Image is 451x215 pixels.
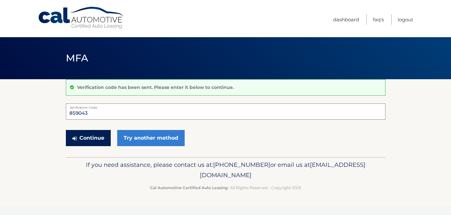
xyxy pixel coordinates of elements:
button: Continue [66,130,111,146]
a: Dashboard [333,14,359,25]
p: If you need assistance, please contact us at: or email us at [70,160,381,180]
strong: Cal Automotive Certified Auto Leasing [150,185,228,190]
span: MFA [66,52,88,64]
a: Try another method [117,130,185,146]
p: Verification code has been sent. Please enter it below to continue. [77,84,234,90]
a: Logout [398,14,413,25]
a: Cal Automotive [38,6,125,29]
span: [PHONE_NUMBER] [213,161,270,168]
input: Verification Code [66,103,385,120]
p: - All Rights Reserved - Copyright 2025 [70,184,381,191]
label: Verification Code [66,103,385,109]
a: FAQ's [373,14,384,25]
span: [EMAIL_ADDRESS][DOMAIN_NAME] [200,161,365,179]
